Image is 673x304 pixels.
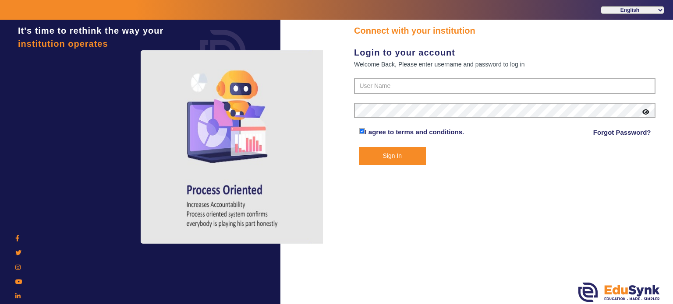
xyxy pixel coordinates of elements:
div: Login to your account [354,46,655,59]
img: login.png [190,20,256,85]
div: Welcome Back, Please enter username and password to log in [354,59,655,70]
input: User Name [354,78,655,94]
span: institution operates [18,39,108,49]
div: Connect with your institution [354,24,655,37]
a: I agree to terms and conditions. [365,128,464,136]
span: It's time to rethink the way your [18,26,163,35]
a: Forgot Password? [593,127,651,138]
img: login4.png [141,50,325,244]
img: edusynk.png [578,283,660,302]
button: Sign In [359,147,426,165]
